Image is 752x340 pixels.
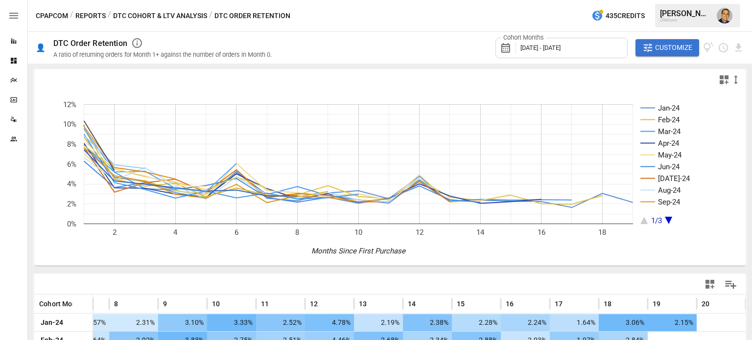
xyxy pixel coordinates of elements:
[212,314,254,331] span: 3.33%
[163,314,205,331] span: 3.10%
[270,297,283,311] button: Sort
[658,139,680,148] text: Apr-24
[354,228,362,237] text: 10
[416,228,423,237] text: 12
[75,10,106,22] button: Reports
[163,299,167,309] span: 9
[520,44,561,51] span: [DATE] - [DATE]
[108,10,111,22] div: /
[359,299,367,309] span: 13
[457,314,499,331] span: 2.28%
[209,10,212,22] div: /
[635,39,699,57] button: Customize
[710,297,724,311] button: Sort
[63,120,76,129] text: 10%
[515,297,528,311] button: Sort
[606,10,645,22] span: 435 Credits
[506,314,548,331] span: 2.24%
[538,228,545,237] text: 16
[408,299,416,309] span: 14
[555,314,597,331] span: 1.64%
[212,299,220,309] span: 10
[39,299,83,309] span: Cohort Month
[651,216,662,225] text: 1/3
[173,228,178,237] text: 4
[501,33,546,42] label: Cohort Months
[34,90,739,266] svg: A chart.
[733,42,744,53] button: Download report
[63,100,76,109] text: 12%
[711,2,738,29] button: Tom Gatto
[476,228,485,237] text: 14
[408,314,450,331] span: 2.38%
[310,314,352,331] span: 4.78%
[310,299,318,309] span: 12
[261,299,269,309] span: 11
[457,299,465,309] span: 15
[564,297,577,311] button: Sort
[658,151,682,159] text: May-24
[612,297,626,311] button: Sort
[702,299,709,309] span: 20
[658,186,681,195] text: Aug-24
[221,297,235,311] button: Sort
[70,10,73,22] div: /
[720,273,742,295] button: Manage Columns
[311,247,406,255] text: Months Since First Purchase
[703,39,714,57] button: View documentation
[417,297,430,311] button: Sort
[368,297,381,311] button: Sort
[359,314,401,331] span: 2.19%
[660,9,711,18] div: [PERSON_NAME]
[658,127,681,136] text: Mar-24
[598,228,606,237] text: 18
[67,200,76,208] text: 2%
[67,180,76,188] text: 4%
[53,39,127,48] div: DTC Order Retention
[114,299,118,309] span: 8
[658,174,690,183] text: [DATE]-24
[653,314,695,331] span: 2.15%
[658,104,680,113] text: Jan-24
[658,198,681,206] text: Sep-24
[555,299,563,309] span: 17
[319,297,332,311] button: Sort
[660,18,711,23] div: CPAPcom
[113,228,117,237] text: 2
[506,299,514,309] span: 16
[661,297,675,311] button: Sort
[604,314,646,331] span: 3.06%
[604,299,611,309] span: 18
[67,160,76,169] text: 6%
[658,115,680,124] text: Feb-24
[168,297,182,311] button: Sort
[36,43,46,52] div: 👤
[67,220,76,228] text: 0%
[36,10,68,22] button: CPAPcom
[653,299,660,309] span: 19
[466,297,479,311] button: Sort
[113,10,207,22] button: DTC Cohort & LTV Analysis
[39,314,88,331] span: Jan-24
[718,42,729,53] button: Schedule report
[114,314,156,331] span: 2.31%
[74,297,88,311] button: Sort
[235,228,238,237] text: 6
[119,297,133,311] button: Sort
[67,140,76,149] text: 8%
[295,228,299,237] text: 8
[717,8,732,23] img: Tom Gatto
[261,314,303,331] span: 2.52%
[53,51,272,58] div: A ratio of returning orders for Month 1+ against the number of orders in Month 0.
[587,7,649,25] button: 435Credits
[658,162,680,171] text: Jun-24
[655,42,692,54] span: Customize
